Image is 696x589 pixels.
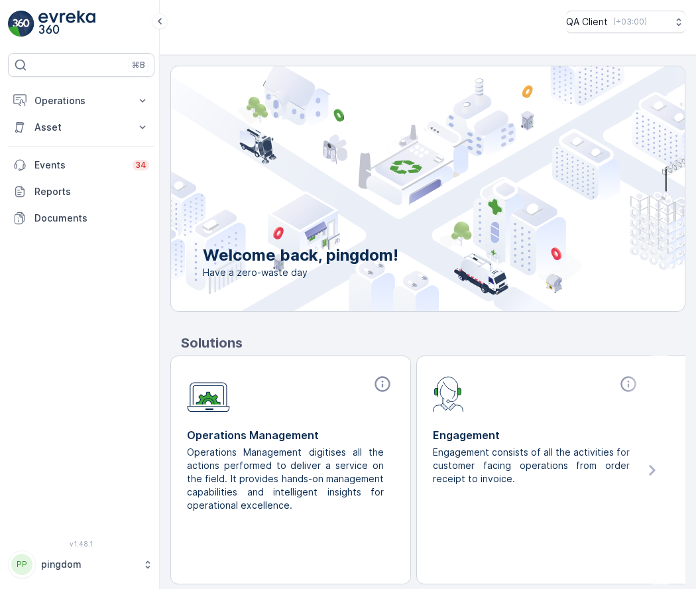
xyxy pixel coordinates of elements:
span: v 1.48.1 [8,540,154,548]
button: QA Client(+03:00) [566,11,685,33]
button: Asset [8,114,154,141]
p: Reports [34,185,149,198]
a: Events34 [8,152,154,178]
p: Asset [34,121,128,134]
img: module-icon [187,375,230,413]
p: 34 [135,160,146,170]
p: Engagement [433,427,640,443]
img: city illustration [111,66,685,311]
p: QA Client [566,15,608,29]
button: Operations [8,88,154,114]
p: Operations Management digitises all the actions performed to deliver a service on the field. It p... [187,446,384,512]
p: Engagement consists of all the activities for customer facing operations from order receipt to in... [433,446,630,486]
p: Documents [34,212,149,225]
div: PP [11,554,32,575]
a: Documents [8,205,154,231]
img: module-icon [433,375,464,412]
p: pingdom [41,558,136,571]
img: logo_light-DOdMpM7g.png [38,11,95,37]
span: Have a zero-waste day [203,266,398,279]
p: Solutions [181,333,685,353]
button: PPpingdom [8,551,154,578]
p: ⌘B [132,60,145,70]
p: ( +03:00 ) [613,17,647,27]
img: logo [8,11,34,37]
p: Operations [34,94,128,107]
p: Welcome back, pingdom! [203,245,398,266]
a: Reports [8,178,154,205]
p: Events [34,159,125,172]
p: Operations Management [187,427,394,443]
